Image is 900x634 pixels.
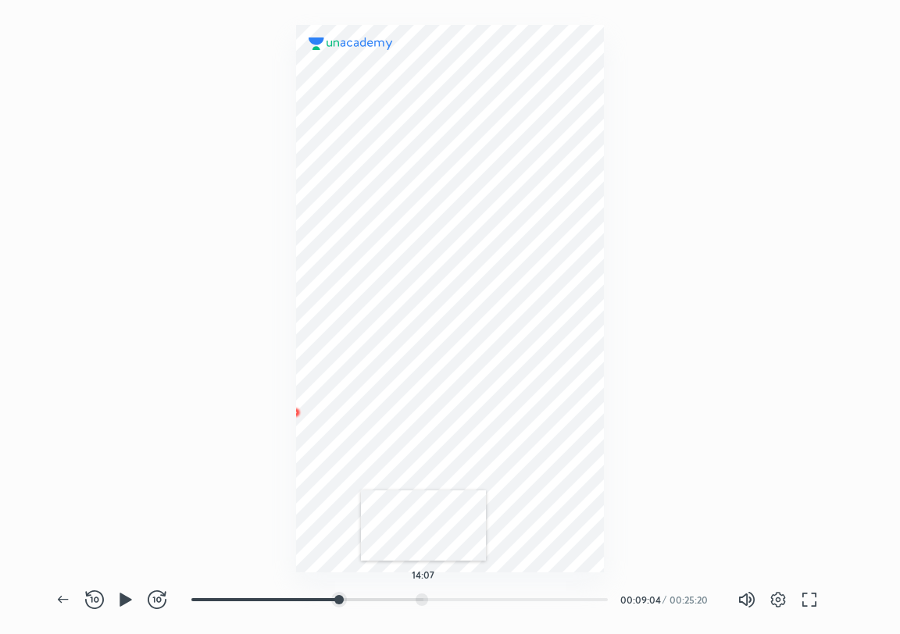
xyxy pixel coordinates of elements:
[412,570,434,579] h5: 14:07
[670,595,712,604] div: 00:25:20
[309,37,393,50] img: logo.2a7e12a2.svg
[620,595,659,604] div: 00:09:04
[662,595,666,604] div: /
[286,403,305,422] img: wMgqJGBwKWe8AAAAABJRU5ErkJggg==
